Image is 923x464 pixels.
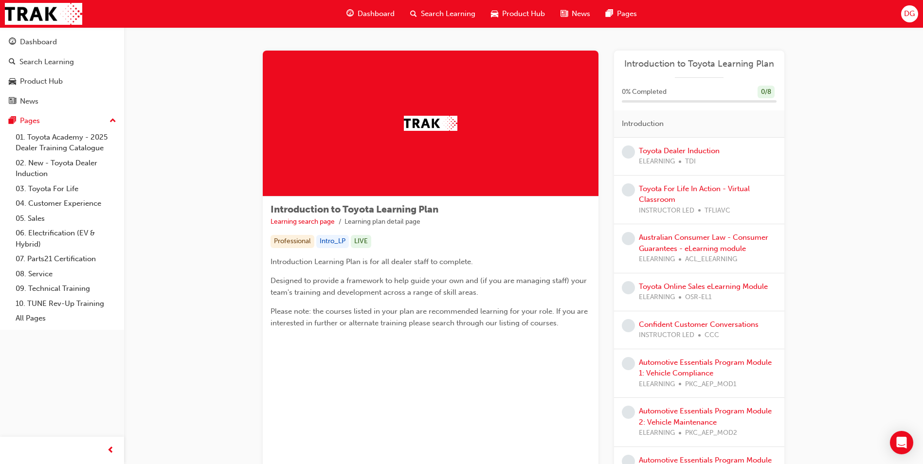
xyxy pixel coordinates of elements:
[685,379,737,390] span: PKC_AEP_MOD1
[572,8,590,19] span: News
[639,379,675,390] span: ELEARNING
[639,282,768,291] a: Toyota Online Sales eLearning Module
[12,211,120,226] a: 05. Sales
[639,320,759,329] a: Confident Customer Conversations
[502,8,545,19] span: Product Hub
[12,296,120,311] a: 10. TUNE Rev-Up Training
[4,31,120,112] button: DashboardSearch LearningProduct HubNews
[12,156,120,181] a: 02. New - Toyota Dealer Induction
[9,97,16,106] span: news-icon
[483,4,553,24] a: car-iconProduct Hub
[598,4,645,24] a: pages-iconPages
[107,445,114,457] span: prev-icon
[12,196,120,211] a: 04. Customer Experience
[639,205,694,216] span: INSTRUCTOR LED
[4,33,120,51] a: Dashboard
[410,8,417,20] span: search-icon
[271,257,473,266] span: Introduction Learning Plan is for all dealer staff to complete.
[271,204,438,215] span: Introduction to Toyota Learning Plan
[271,235,314,248] div: Professional
[20,115,40,126] div: Pages
[4,92,120,110] a: News
[622,357,635,370] span: learningRecordVerb_NONE-icon
[639,156,675,167] span: ELEARNING
[271,217,335,226] a: Learning search page
[404,116,457,131] img: Trak
[346,8,354,20] span: guage-icon
[622,58,777,70] a: Introduction to Toyota Learning Plan
[358,8,395,19] span: Dashboard
[685,254,737,265] span: ACL_ELEARNING
[12,181,120,196] a: 03. Toyota For Life
[622,145,635,159] span: learningRecordVerb_NONE-icon
[904,8,915,19] span: DG
[351,235,371,248] div: LIVE
[491,8,498,20] span: car-icon
[758,86,775,99] div: 0 / 8
[622,118,664,129] span: Introduction
[705,330,719,341] span: CCC
[705,205,730,216] span: TFLIAVC
[20,96,38,107] div: News
[4,112,120,130] button: Pages
[4,72,120,90] a: Product Hub
[639,233,768,253] a: Australian Consumer Law - Consumer Guarantees - eLearning module
[606,8,613,20] span: pages-icon
[553,4,598,24] a: news-iconNews
[622,87,667,98] span: 0 % Completed
[421,8,475,19] span: Search Learning
[639,146,720,155] a: Toyota Dealer Induction
[9,117,16,125] span: pages-icon
[561,8,568,20] span: news-icon
[639,358,772,378] a: Automotive Essentials Program Module 1: Vehicle Compliance
[271,307,590,327] span: Please note: the courses listed in your plan are recommended learning for your role. If you are i...
[622,183,635,196] span: learningRecordVerb_NONE-icon
[109,115,116,127] span: up-icon
[639,184,750,204] a: Toyota For Life In Action - Virtual Classroom
[9,77,16,86] span: car-icon
[685,428,737,439] span: PKC_AEP_MOD2
[12,281,120,296] a: 09. Technical Training
[639,428,675,439] span: ELEARNING
[19,56,74,68] div: Search Learning
[639,407,772,427] a: Automotive Essentials Program Module 2: Vehicle Maintenance
[890,431,913,454] div: Open Intercom Messenger
[12,311,120,326] a: All Pages
[622,319,635,332] span: learningRecordVerb_NONE-icon
[9,58,16,67] span: search-icon
[617,8,637,19] span: Pages
[9,38,16,47] span: guage-icon
[622,406,635,419] span: learningRecordVerb_NONE-icon
[685,156,696,167] span: TDI
[20,76,63,87] div: Product Hub
[12,251,120,267] a: 07. Parts21 Certification
[639,254,675,265] span: ELEARNING
[339,4,402,24] a: guage-iconDashboard
[12,226,120,251] a: 06. Electrification (EV & Hybrid)
[901,5,918,22] button: DG
[622,281,635,294] span: learningRecordVerb_NONE-icon
[20,36,57,48] div: Dashboard
[4,53,120,71] a: Search Learning
[344,216,420,228] li: Learning plan detail page
[402,4,483,24] a: search-iconSearch Learning
[685,292,712,303] span: OSR-EL1
[5,3,82,25] img: Trak
[622,232,635,245] span: learningRecordVerb_NONE-icon
[316,235,349,248] div: Intro_LP
[12,267,120,282] a: 08. Service
[639,292,675,303] span: ELEARNING
[271,276,589,297] span: Designed to provide a framework to help guide your own and (if you are managing staff) your team'...
[12,130,120,156] a: 01. Toyota Academy - 2025 Dealer Training Catalogue
[639,330,694,341] span: INSTRUCTOR LED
